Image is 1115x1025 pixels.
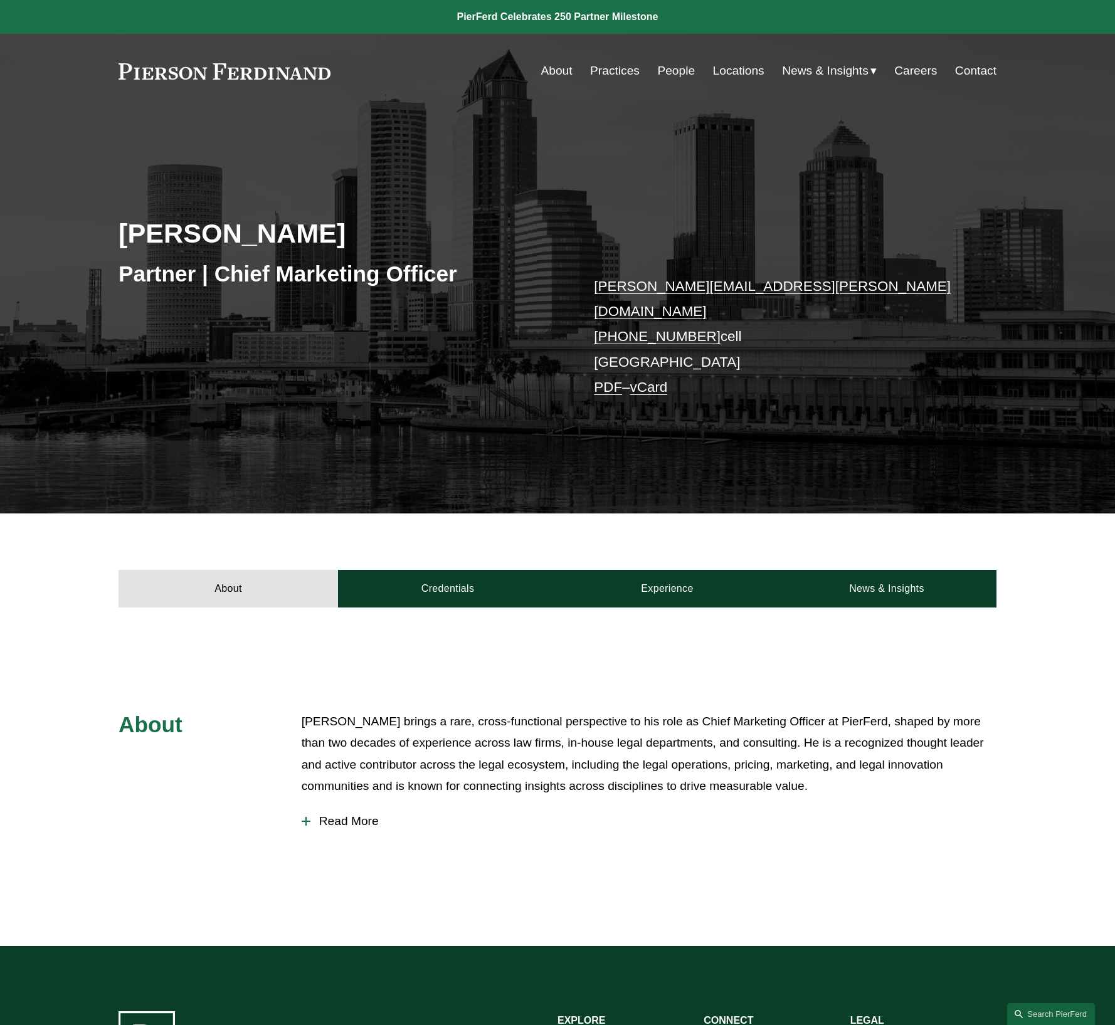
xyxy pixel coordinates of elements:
a: People [657,59,695,83]
a: News & Insights [777,570,996,607]
p: cell [GEOGRAPHIC_DATA] – [594,274,959,401]
h3: Partner | Chief Marketing Officer [119,260,557,288]
a: Contact [955,59,996,83]
span: Read More [310,814,996,828]
p: [PERSON_NAME] brings a rare, cross-functional perspective to his role as Chief Marketing Officer ... [302,711,996,797]
a: PDF [594,379,622,395]
a: Experience [557,570,777,607]
button: Read More [302,805,996,838]
span: About [119,712,182,737]
a: About [119,570,338,607]
a: folder dropdown [782,59,877,83]
h2: [PERSON_NAME] [119,217,557,250]
a: [PHONE_NUMBER] [594,329,721,344]
a: vCard [630,379,668,395]
a: Practices [590,59,640,83]
a: Careers [894,59,937,83]
a: Search this site [1007,1003,1095,1025]
a: Locations [713,59,764,83]
a: Credentials [338,570,557,607]
span: News & Insights [782,60,869,82]
a: [PERSON_NAME][EMAIL_ADDRESS][PERSON_NAME][DOMAIN_NAME] [594,278,951,319]
a: About [541,59,572,83]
